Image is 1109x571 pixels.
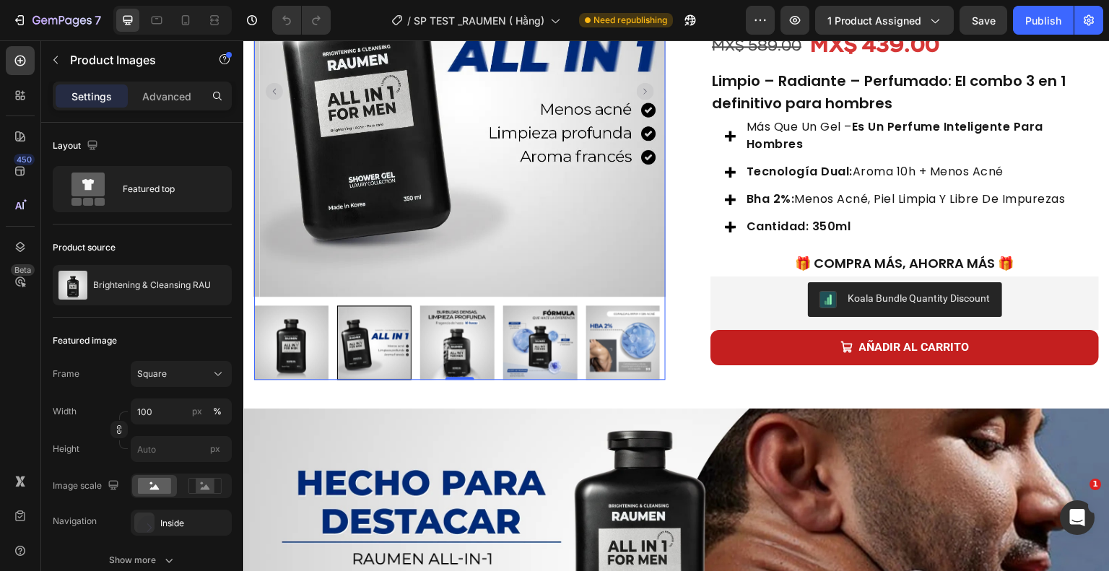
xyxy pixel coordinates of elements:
[137,367,167,380] span: Square
[1025,13,1061,28] div: Publish
[53,405,77,418] label: Width
[1013,6,1074,35] button: Publish
[142,89,191,104] p: Advanced
[414,13,544,28] span: SP TEST _RAUMEN ( Hằng)
[503,78,800,112] strong: es un perfume inteligente para hombres
[70,51,193,69] p: Product Images
[93,280,211,290] p: Brightening & Cleansing RAU
[14,154,35,165] div: 450
[1090,479,1101,490] span: 1
[53,443,79,456] label: Height
[827,13,921,28] span: 1 product assigned
[53,367,79,380] label: Frame
[188,403,206,420] button: %
[53,334,117,347] div: Featured image
[192,405,202,418] div: px
[131,361,232,387] button: Square
[576,250,593,268] img: COGWoM-s-4MDEAE=.png
[53,241,116,254] div: Product source
[109,553,176,567] div: Show more
[53,136,101,156] div: Layout
[552,214,771,232] strong: 🎁 Compra más, ahorra más 🎁
[605,250,747,266] div: Koala Bundle Quantity Discount
[272,6,331,35] div: Undo/Redo
[503,78,839,113] p: más que un gel –
[6,6,108,35] button: 7
[53,515,97,528] div: Navigation
[503,150,552,167] strong: bha 2%:
[503,178,608,194] strong: cantidad: 350ml
[393,42,411,59] button: Carousel Next Arrow
[53,476,122,496] div: Image scale
[815,6,954,35] button: 1 product assigned
[960,6,1007,35] button: Save
[123,173,211,206] div: Featured top
[503,123,839,140] p: aroma 10h + menos acné
[131,398,232,424] input: px%
[467,289,856,324] button: <span style="font-size:16px;"><strong>AÑADIR AL CARRITO</strong></span>
[131,436,232,462] input: px
[1060,500,1095,535] iframe: Intercom live chat
[407,13,411,28] span: /
[160,517,228,530] div: Inside
[503,123,609,139] strong: tecnología dual:
[593,14,667,27] span: Need republishing
[243,40,1109,571] iframe: Design area
[11,264,35,276] div: Beta
[71,89,112,104] p: Settings
[503,150,839,167] p: menos acné, piel limpia y libre de impurezas
[209,403,226,420] button: px
[565,242,759,276] button: Koala Bundle Quantity Discount
[616,300,726,313] strong: AÑADIR AL CARRITO
[95,12,101,29] p: 7
[58,271,87,300] img: product feature img
[972,14,996,27] span: Save
[469,30,823,73] strong: Limpio – Radiante – Perfumado: El combo 3 en 1 definitivo para hombres
[210,443,220,454] span: px
[213,405,222,418] div: %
